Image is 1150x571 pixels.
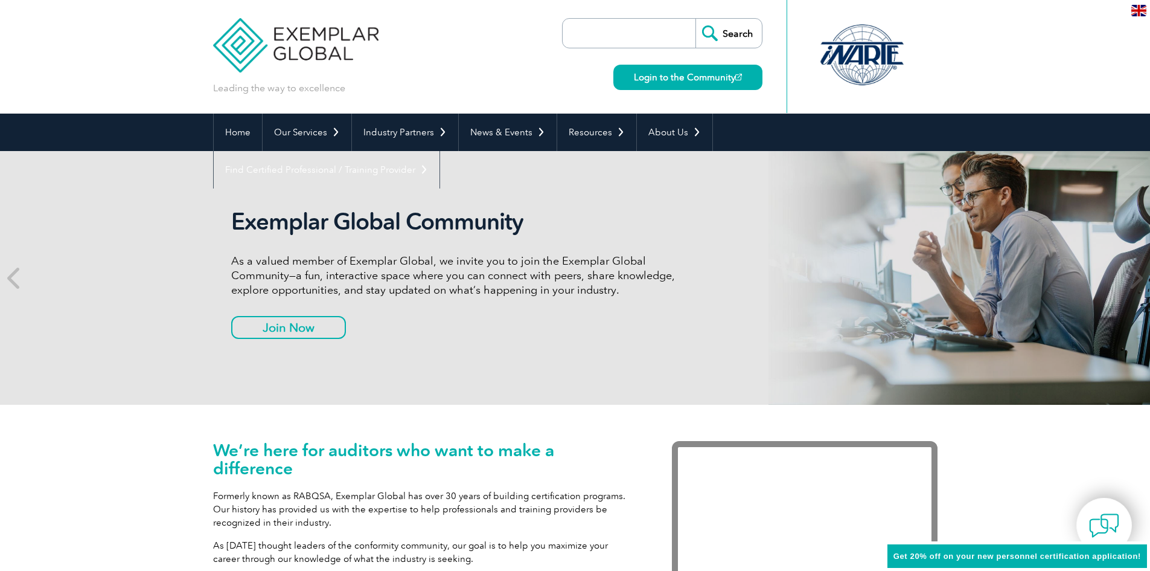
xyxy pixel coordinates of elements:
span: Get 20% off on your new personnel certification application! [893,552,1141,561]
a: Find Certified Professional / Training Provider [214,151,439,189]
p: Leading the way to excellence [213,82,345,95]
h1: We’re here for auditors who want to make a difference [213,441,636,477]
img: en [1131,5,1146,16]
input: Search [695,19,762,48]
a: Join Now [231,316,346,339]
a: Login to the Community [613,65,762,90]
a: Home [214,114,262,151]
a: Our Services [263,114,351,151]
a: About Us [637,114,712,151]
a: Resources [557,114,636,151]
p: As a valued member of Exemplar Global, we invite you to join the Exemplar Global Community—a fun,... [231,254,684,297]
img: contact-chat.png [1089,511,1119,541]
p: As [DATE] thought leaders of the conformity community, our goal is to help you maximize your care... [213,539,636,566]
img: open_square.png [735,74,742,80]
p: Formerly known as RABQSA, Exemplar Global has over 30 years of building certification programs. O... [213,489,636,529]
h2: Exemplar Global Community [231,208,684,236]
a: Industry Partners [352,114,458,151]
a: News & Events [459,114,557,151]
